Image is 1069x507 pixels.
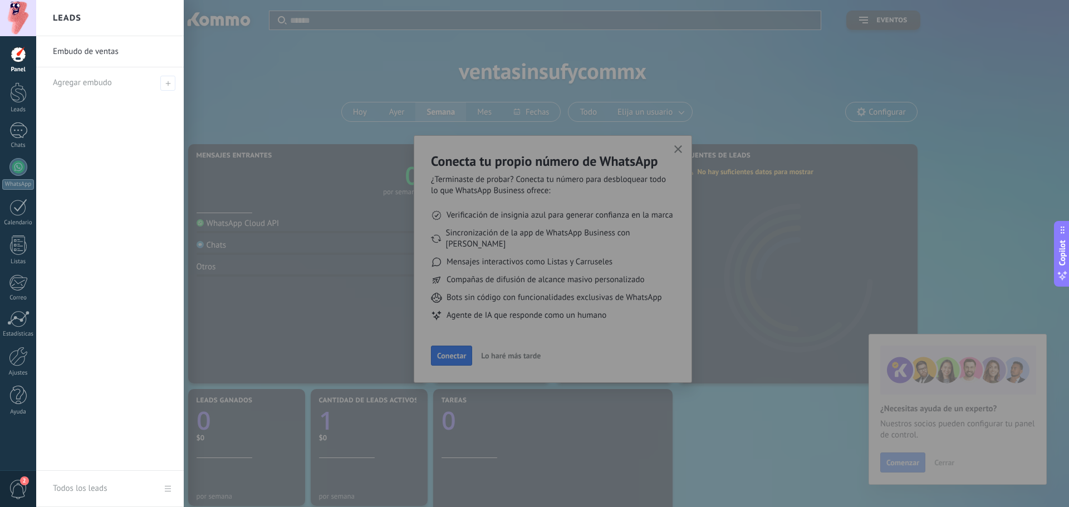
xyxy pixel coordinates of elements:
[2,258,35,265] div: Listas
[1057,240,1068,265] span: Copilot
[2,294,35,302] div: Correo
[2,179,34,190] div: WhatsApp
[2,331,35,338] div: Estadísticas
[53,77,112,88] span: Agregar embudo
[2,370,35,377] div: Ajustes
[53,473,107,504] div: Todos los leads
[53,36,173,67] a: Embudo de ventas
[2,66,35,73] div: Panel
[2,106,35,114] div: Leads
[160,76,175,91] span: Agregar embudo
[2,408,35,416] div: Ayuda
[2,142,35,149] div: Chats
[20,476,29,485] span: 2
[53,1,81,36] h2: Leads
[2,219,35,227] div: Calendario
[36,471,184,507] a: Todos los leads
